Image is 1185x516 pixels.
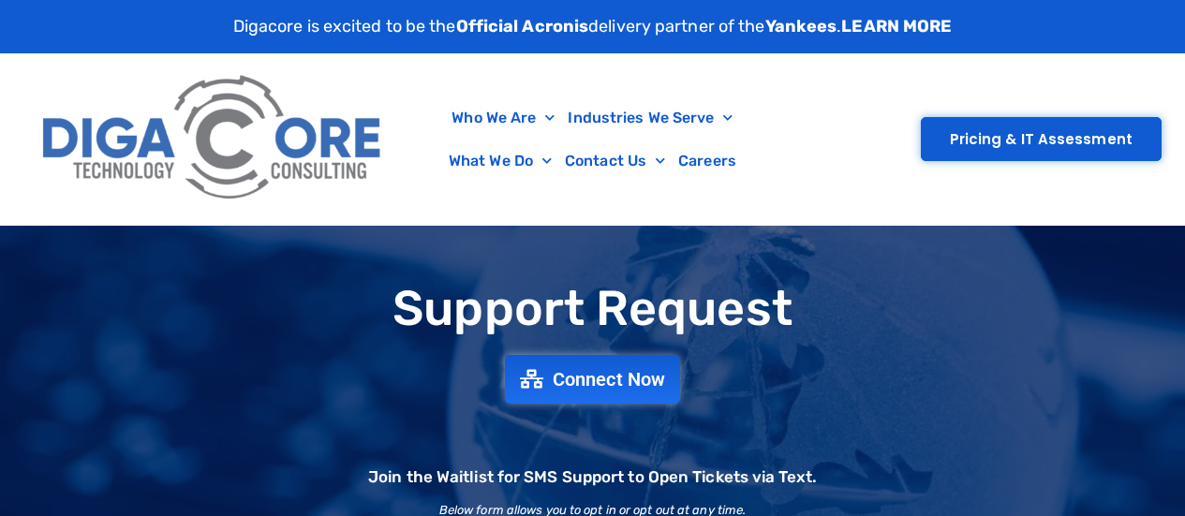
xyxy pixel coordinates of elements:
[445,96,561,140] a: Who We Are
[950,132,1133,146] span: Pricing & IT Assessment
[561,96,739,140] a: Industries We Serve
[553,370,665,389] span: Connect Now
[921,117,1162,161] a: Pricing & IT Assessment
[841,16,952,37] a: LEARN MORE
[558,140,672,183] a: Contact Us
[456,16,589,37] strong: Official Acronis
[368,469,817,485] h2: Join the Waitlist for SMS Support to Open Tickets via Text.
[439,504,747,516] h2: Below form allows you to opt in or opt out at any time.
[765,16,837,37] strong: Yankees
[33,63,393,215] img: Digacore Logo
[505,355,680,404] a: Connect Now
[233,14,953,39] p: Digacore is excited to be the delivery partner of the .
[9,282,1176,335] h1: Support Request
[403,96,782,183] nav: Menu
[672,140,743,183] a: Careers
[442,140,558,183] a: What We Do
